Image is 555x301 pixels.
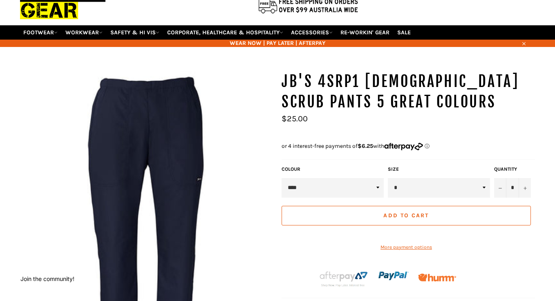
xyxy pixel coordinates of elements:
[282,71,535,112] h1: JB'S 4SRP1 [DEMOGRAPHIC_DATA] Scrub Pants 5 Great Colours
[383,212,429,219] span: Add to Cart
[107,25,163,40] a: SAFETY & HI VIS
[494,178,506,198] button: Reduce item quantity by one
[337,25,393,40] a: RE-WORKIN' GEAR
[20,275,74,282] button: Join the community!
[282,206,531,225] button: Add to Cart
[388,166,490,173] label: Size
[318,270,369,287] img: Afterpay-Logo-on-dark-bg_large.png
[494,166,531,173] label: Quantity
[394,25,414,40] a: SALE
[378,261,409,291] img: paypal.png
[282,244,531,251] a: More payment options
[519,178,531,198] button: Increase item quantity by one
[418,274,456,281] img: Humm_core_logo_RGB-01_300x60px_small_195d8312-4386-4de7-b182-0ef9b6303a37.png
[20,39,535,47] span: WEAR NOW | PAY LATER | AFTERPAY
[282,166,384,173] label: COLOUR
[62,25,106,40] a: WORKWEAR
[282,114,308,123] span: $25.00
[288,25,336,40] a: ACCESSORIES
[164,25,286,40] a: CORPORATE, HEALTHCARE & HOSPITALITY
[20,25,61,40] a: FOOTWEAR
